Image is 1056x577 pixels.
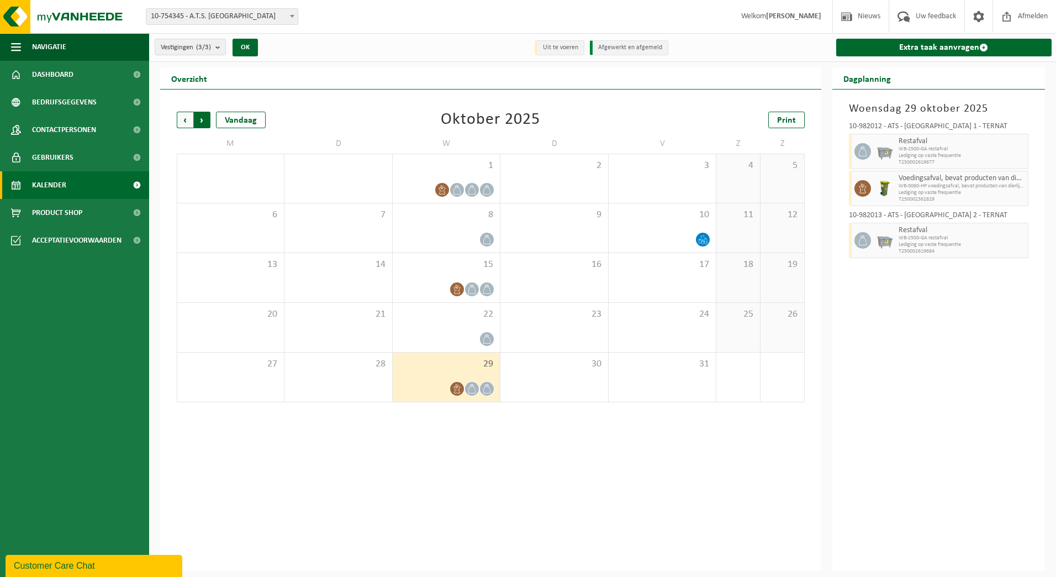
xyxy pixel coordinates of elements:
[899,248,1026,255] span: T250002619684
[614,209,710,221] span: 10
[877,180,893,197] img: WB-0060-HPE-GN-50
[290,308,386,321] span: 21
[722,160,754,172] span: 4
[899,242,1026,248] span: Lediging op vaste frequentie
[6,553,184,577] iframe: chat widget
[196,44,211,51] count: (3/3)
[183,358,278,370] span: 27
[194,112,210,128] span: Volgende
[877,232,893,249] img: WB-2500-GAL-GY-04
[183,209,278,221] span: 6
[761,134,805,154] td: Z
[32,61,73,88] span: Dashboard
[766,209,799,221] span: 12
[183,259,278,271] span: 13
[177,134,284,154] td: M
[899,174,1026,183] span: Voedingsafval, bevat producten van dierlijke oorsprong, onverpakt, categorie 3
[899,153,1026,159] span: Lediging op vaste frequentie
[849,101,1029,117] h3: Woensdag 29 oktober 2025
[899,226,1026,235] span: Restafval
[398,259,494,271] span: 15
[836,39,1052,56] a: Extra taak aanvragen
[609,134,716,154] td: V
[32,227,122,254] span: Acceptatievoorwaarden
[899,183,1026,190] span: WB-0060-HP voedingsafval, bevat producten van dierlijke oors
[284,134,392,154] td: D
[506,308,602,321] span: 23
[766,160,799,172] span: 5
[849,212,1029,223] div: 10-982013 - ATS - [GEOGRAPHIC_DATA] 2 - TERNAT
[766,308,799,321] span: 26
[32,33,66,61] span: Navigatie
[899,137,1026,146] span: Restafval
[614,358,710,370] span: 31
[398,308,494,321] span: 22
[32,199,82,227] span: Product Shop
[146,8,298,25] span: 10-754345 - A.T.S. BRUSSEL - MERELBEKE
[155,39,226,55] button: Vestigingen(3/3)
[506,160,602,172] span: 2
[290,358,386,370] span: 28
[161,39,211,56] span: Vestigingen
[899,159,1026,166] span: T250002619677
[398,358,494,370] span: 29
[766,12,821,20] strong: [PERSON_NAME]
[506,209,602,221] span: 9
[899,146,1026,153] span: WB-2500-GA restafval
[722,209,754,221] span: 11
[614,259,710,271] span: 17
[614,160,710,172] span: 3
[393,134,500,154] td: W
[614,308,710,321] span: 24
[233,39,258,56] button: OK
[500,134,608,154] td: D
[535,40,584,55] li: Uit te voeren
[722,308,754,321] span: 25
[146,9,298,24] span: 10-754345 - A.T.S. BRUSSEL - MERELBEKE
[441,112,540,128] div: Oktober 2025
[32,116,96,144] span: Contactpersonen
[506,259,602,271] span: 16
[716,134,761,154] td: Z
[877,143,893,160] img: WB-2500-GAL-GY-01
[899,235,1026,242] span: WB-2500-GA restafval
[32,171,66,199] span: Kalender
[398,209,494,221] span: 8
[722,259,754,271] span: 18
[899,196,1026,203] span: T250002362829
[506,358,602,370] span: 30
[766,259,799,271] span: 19
[32,144,73,171] span: Gebruikers
[777,116,796,125] span: Print
[768,112,805,128] a: Print
[398,160,494,172] span: 1
[290,209,386,221] span: 7
[590,40,668,55] li: Afgewerkt en afgemeld
[160,67,218,89] h2: Overzicht
[290,259,386,271] span: 14
[832,67,902,89] h2: Dagplanning
[216,112,266,128] div: Vandaag
[32,88,97,116] span: Bedrijfsgegevens
[183,308,278,321] span: 20
[177,112,193,128] span: Vorige
[899,190,1026,196] span: Lediging op vaste frequentie
[849,123,1029,134] div: 10-982012 - ATS - [GEOGRAPHIC_DATA] 1 - TERNAT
